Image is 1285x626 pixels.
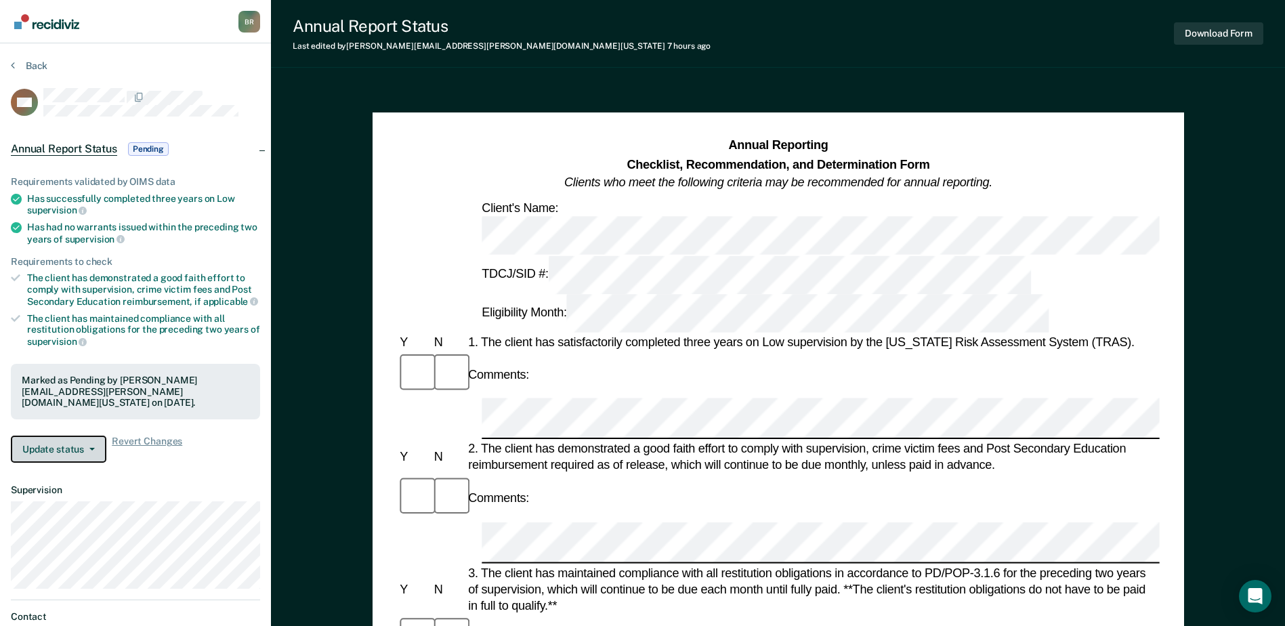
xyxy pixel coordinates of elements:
[27,205,87,215] span: supervision
[397,334,431,350] div: Y
[728,139,828,152] strong: Annual Reporting
[11,436,106,463] button: Update status
[238,11,260,33] button: Profile dropdown button
[397,449,431,465] div: Y
[27,222,260,245] div: Has had no warrants issued within the preceding two years of
[465,441,1160,474] div: 2. The client has demonstrated a good faith effort to comply with supervision, crime victim fees ...
[11,60,47,72] button: Back
[465,564,1160,614] div: 3. The client has maintained compliance with all restitution obligations in accordance to PD/POP-...
[479,255,1033,294] div: TDCJ/SID #:
[465,367,532,383] div: Comments:
[11,142,117,156] span: Annual Report Status
[397,581,431,598] div: Y
[27,336,87,347] span: supervision
[22,375,249,409] div: Marked as Pending by [PERSON_NAME][EMAIL_ADDRESS][PERSON_NAME][DOMAIN_NAME][US_STATE] on [DATE].
[431,334,465,350] div: N
[627,157,929,171] strong: Checklist, Recommendation, and Determination Form
[11,611,260,623] dt: Contact
[431,581,465,598] div: N
[465,490,532,506] div: Comments:
[11,484,260,496] dt: Supervision
[564,175,992,189] em: Clients who meet the following criteria may be recommended for annual reporting.
[112,436,182,463] span: Revert Changes
[203,296,258,307] span: applicable
[65,234,125,245] span: supervision
[27,272,260,307] div: The client has demonstrated a good faith effort to comply with supervision, crime victim fees and...
[11,176,260,188] div: Requirements validated by OIMS data
[431,449,465,465] div: N
[238,11,260,33] div: B R
[1174,22,1263,45] button: Download Form
[293,16,711,36] div: Annual Report Status
[27,313,260,348] div: The client has maintained compliance with all restitution obligations for the preceding two years of
[293,41,711,51] div: Last edited by [PERSON_NAME][EMAIL_ADDRESS][PERSON_NAME][DOMAIN_NAME][US_STATE]
[11,256,260,268] div: Requirements to check
[14,14,79,29] img: Recidiviz
[1239,580,1271,612] div: Open Intercom Messenger
[479,294,1051,333] div: Eligibility Month:
[465,334,1160,350] div: 1. The client has satisfactorily completed three years on Low supervision by the [US_STATE] Risk ...
[128,142,169,156] span: Pending
[667,41,711,51] span: 7 hours ago
[27,193,260,216] div: Has successfully completed three years on Low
